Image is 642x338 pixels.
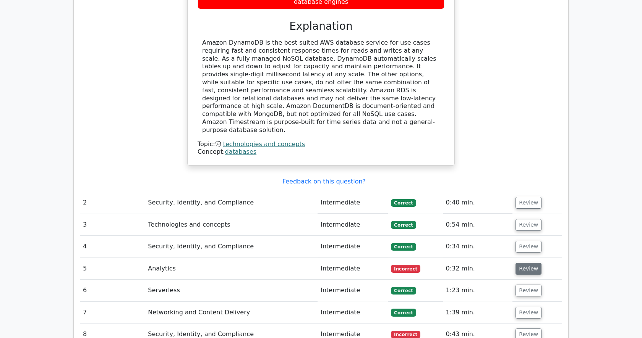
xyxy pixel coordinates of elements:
[318,258,388,280] td: Intermediate
[80,258,145,280] td: 5
[80,302,145,324] td: 7
[516,197,541,209] button: Review
[198,148,444,156] div: Concept:
[145,214,318,236] td: Technologies and concepts
[202,39,440,134] div: Amazon DynamoDB is the best suited AWS database service for use cases requiring fast and consiste...
[282,178,366,185] a: Feedback on this question?
[145,192,318,214] td: Security, Identity, and Compliance
[225,148,257,155] a: databases
[443,236,513,258] td: 0:34 min.
[391,221,416,229] span: Correct
[318,280,388,301] td: Intermediate
[516,307,541,319] button: Review
[443,192,513,214] td: 0:40 min.
[318,192,388,214] td: Intermediate
[145,302,318,324] td: Networking and Content Delivery
[391,287,416,295] span: Correct
[198,140,444,148] div: Topic:
[80,192,145,214] td: 2
[318,302,388,324] td: Intermediate
[516,219,541,231] button: Review
[80,280,145,301] td: 6
[80,214,145,236] td: 3
[443,280,513,301] td: 1:23 min.
[443,258,513,280] td: 0:32 min.
[145,258,318,280] td: Analytics
[443,214,513,236] td: 0:54 min.
[516,263,541,275] button: Review
[443,302,513,324] td: 1:39 min.
[145,236,318,258] td: Security, Identity, and Compliance
[202,20,440,33] h3: Explanation
[318,236,388,258] td: Intermediate
[391,243,416,251] span: Correct
[145,280,318,301] td: Serverless
[516,241,541,253] button: Review
[391,199,416,207] span: Correct
[80,236,145,258] td: 4
[391,309,416,316] span: Correct
[223,140,305,148] a: technologies and concepts
[391,265,420,272] span: Incorrect
[516,285,541,296] button: Review
[318,214,388,236] td: Intermediate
